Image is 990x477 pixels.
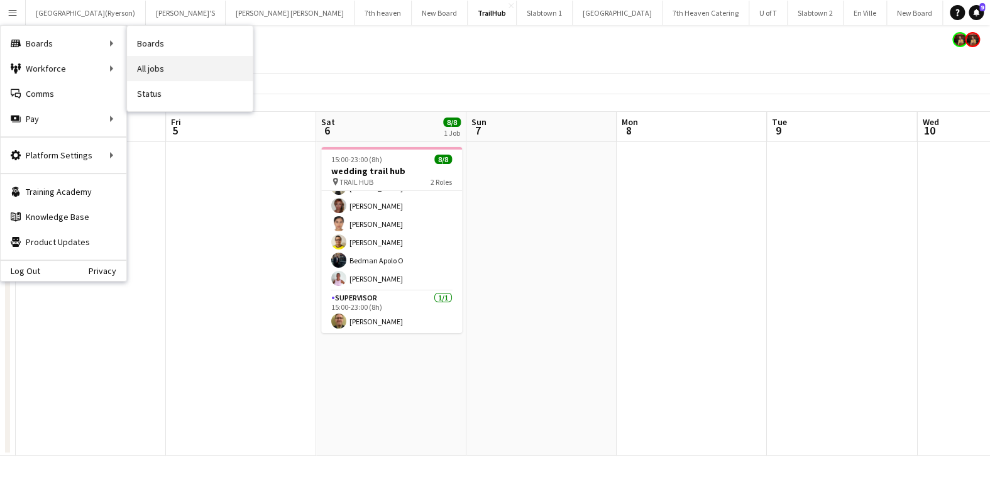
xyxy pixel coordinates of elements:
[1,266,40,276] a: Log Out
[431,177,452,187] span: 2 Roles
[1,56,126,81] div: Workforce
[749,1,788,25] button: U of T
[979,3,985,11] span: 9
[1,106,126,131] div: Pay
[622,116,638,128] span: Mon
[471,116,487,128] span: Sun
[663,1,749,25] button: 7th Heaven Catering
[321,291,462,334] app-card-role: SUPERVISOR1/115:00-23:00 (8h)[PERSON_NAME]
[171,116,181,128] span: Fri
[26,1,146,25] button: [GEOGRAPHIC_DATA](Ryerson)
[355,1,412,25] button: 7th heaven
[146,1,226,25] button: [PERSON_NAME]'S
[443,118,461,127] span: 8/8
[321,116,335,128] span: Sat
[887,1,943,25] button: New Board
[965,32,980,47] app-user-avatar: Yani Salas
[412,1,468,25] button: New Board
[770,123,786,138] span: 9
[573,1,663,25] button: [GEOGRAPHIC_DATA]
[1,229,126,255] a: Product Updates
[772,116,786,128] span: Tue
[321,147,462,333] app-job-card: 15:00-23:00 (8h)8/8wedding trail hub TRAIL HUB2 RolesSERVER7/715:00-23:00 (8h)[PERSON_NAME][PERSO...
[1,204,126,229] a: Knowledge Base
[620,123,638,138] span: 8
[952,32,967,47] app-user-avatar: Yani Salas
[788,1,844,25] button: Slabtown 2
[920,123,938,138] span: 10
[169,123,181,138] span: 5
[89,266,126,276] a: Privacy
[226,1,355,25] button: [PERSON_NAME] [PERSON_NAME]
[444,128,460,138] div: 1 Job
[844,1,887,25] button: En Ville
[127,56,253,81] a: All jobs
[127,31,253,56] a: Boards
[331,155,382,164] span: 15:00-23:00 (8h)
[319,123,335,138] span: 6
[922,116,938,128] span: Wed
[470,123,487,138] span: 7
[1,143,126,168] div: Platform Settings
[127,81,253,106] a: Status
[969,5,984,20] a: 9
[321,139,462,291] app-card-role: SERVER7/715:00-23:00 (8h)[PERSON_NAME][PERSON_NAME][PERSON_NAME][PERSON_NAME][PERSON_NAME]Bedman ...
[517,1,573,25] button: Slabtown 1
[339,177,373,187] span: TRAIL HUB
[1,31,126,56] div: Boards
[321,165,462,177] h3: wedding trail hub
[468,1,517,25] button: TrailHub
[1,81,126,106] a: Comms
[1,179,126,204] a: Training Academy
[434,155,452,164] span: 8/8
